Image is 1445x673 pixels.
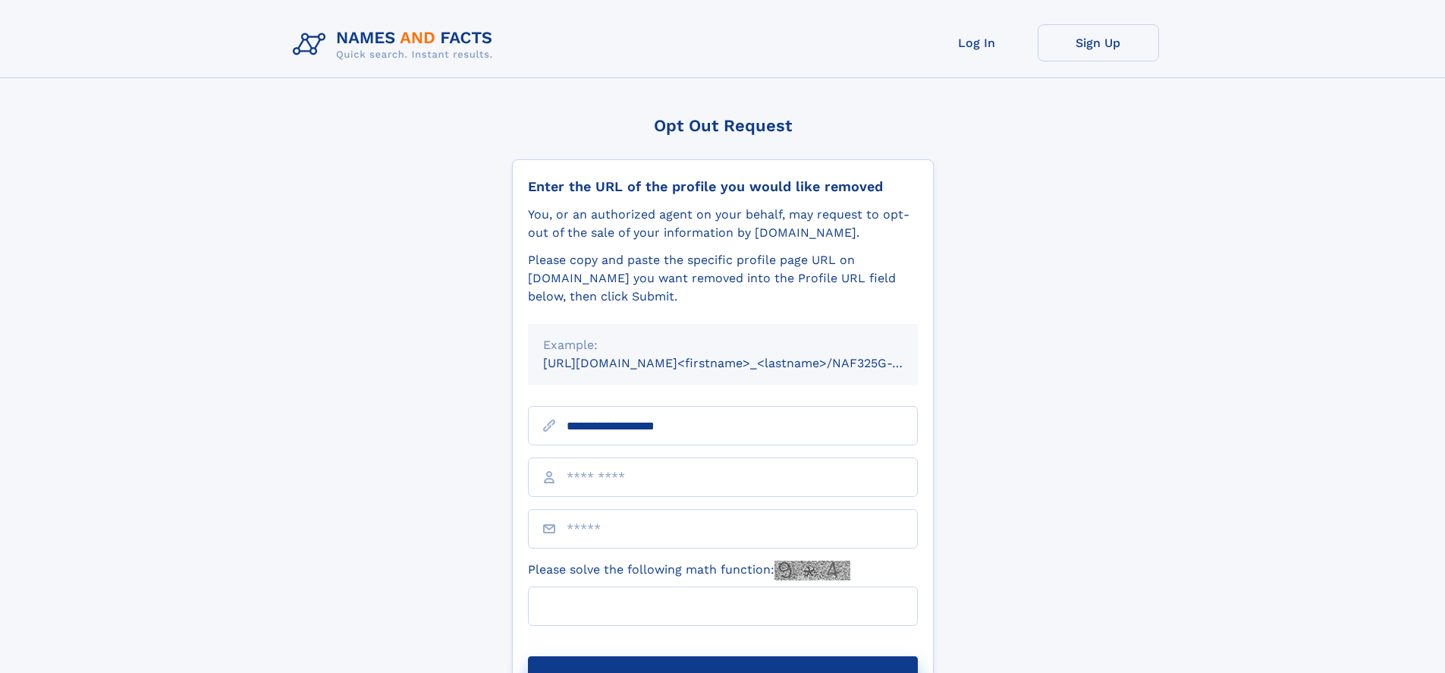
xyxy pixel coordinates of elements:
div: You, or an authorized agent on your behalf, may request to opt-out of the sale of your informatio... [528,206,918,242]
div: Enter the URL of the profile you would like removed [528,178,918,195]
a: Log In [916,24,1038,61]
small: [URL][DOMAIN_NAME]<firstname>_<lastname>/NAF325G-xxxxxxxx [543,356,947,370]
label: Please solve the following math function: [528,561,850,580]
a: Sign Up [1038,24,1159,61]
div: Example: [543,336,903,354]
div: Opt Out Request [512,116,934,135]
div: Please copy and paste the specific profile page URL on [DOMAIN_NAME] you want removed into the Pr... [528,251,918,306]
img: Logo Names and Facts [287,24,505,65]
